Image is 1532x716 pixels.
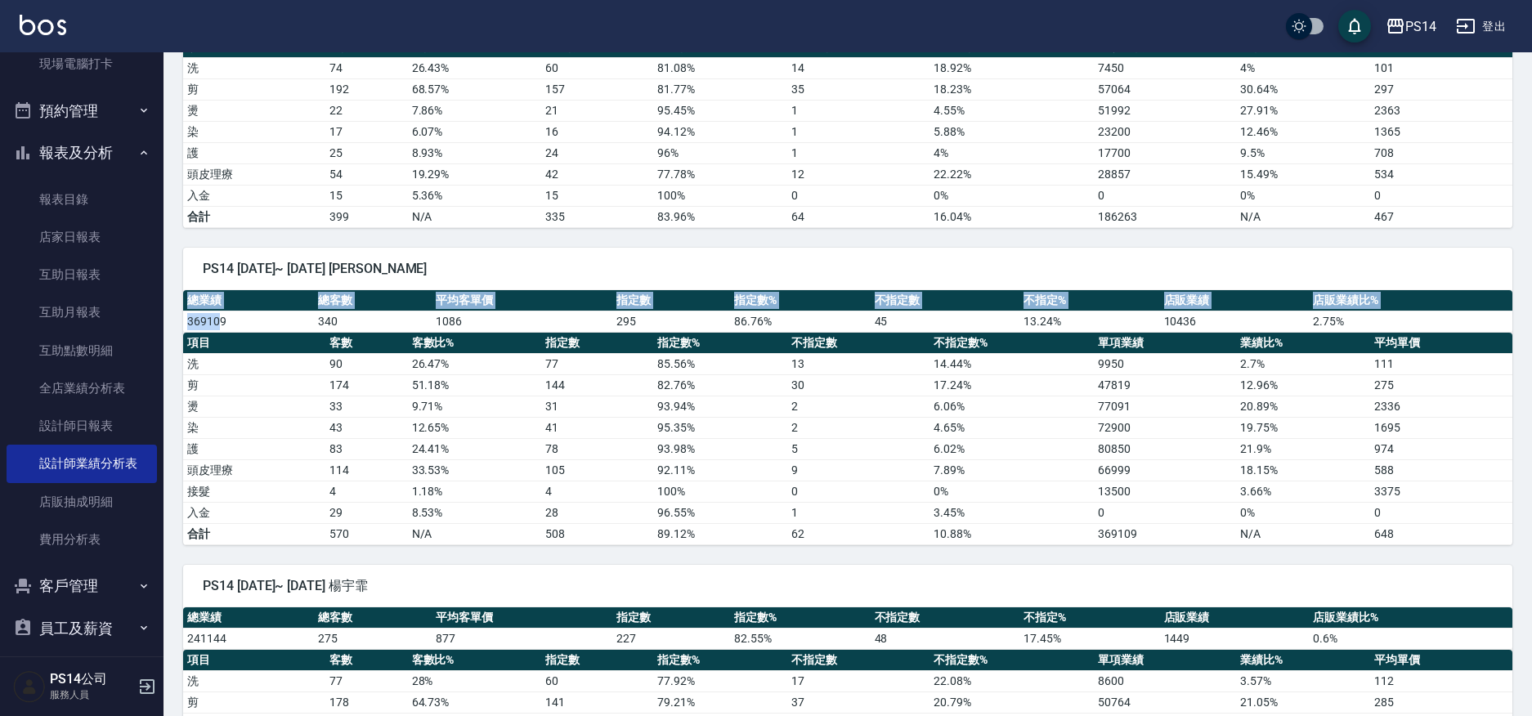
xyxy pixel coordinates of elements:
td: 86.76 % [730,311,870,332]
th: 總業績 [183,607,314,629]
td: 60 [541,57,653,78]
a: 報表目錄 [7,181,157,218]
td: 100 % [653,185,787,206]
th: 不指定數 [871,607,1020,629]
td: 74 [325,57,407,78]
td: 51992 [1094,100,1236,121]
button: 客戶管理 [7,565,157,607]
th: 不指定數 [787,650,930,671]
td: 剪 [183,374,325,396]
td: 3.45 % [930,502,1094,523]
td: 77 [325,670,407,691]
td: 178 [325,691,407,713]
td: 96.55 % [653,502,787,523]
td: 4.55 % [930,100,1094,121]
td: 18.23 % [930,78,1094,100]
button: PS14 [1379,10,1443,43]
td: 合計 [183,523,325,544]
td: 144 [541,374,653,396]
th: 不指定% [1019,290,1159,311]
td: 95.35 % [653,417,787,438]
button: 報表及分析 [7,132,157,174]
td: 28857 [1094,163,1236,185]
td: 19.29 % [408,163,542,185]
td: 護 [183,142,325,163]
td: 81.77 % [653,78,787,100]
td: 26.43 % [408,57,542,78]
td: 15 [541,185,653,206]
th: 指定數 [612,290,730,311]
th: 總客數 [314,290,432,311]
td: 157 [541,78,653,100]
td: 頭皮理療 [183,163,325,185]
td: 21 [541,100,653,121]
td: 21.9 % [1236,438,1370,459]
td: 1365 [1370,121,1512,142]
td: 297 [1370,78,1512,100]
td: 18.92 % [930,57,1094,78]
th: 客數 [325,333,407,354]
th: 項目 [183,650,325,671]
td: 12 [787,163,930,185]
td: 1 [787,502,930,523]
td: 85.56 % [653,353,787,374]
td: 51.18 % [408,374,542,396]
td: 22 [325,100,407,121]
td: 2336 [1370,396,1512,417]
td: 9 [787,459,930,481]
td: 0 % [930,185,1094,206]
td: N/A [408,206,542,227]
td: N/A [1236,206,1370,227]
td: 剪 [183,691,325,713]
td: 6.06 % [930,396,1094,417]
td: 72900 [1094,417,1236,438]
div: PS14 [1405,16,1436,37]
table: a dense table [183,333,1512,545]
td: 77.78 % [653,163,787,185]
td: 1695 [1370,417,1512,438]
button: 登出 [1449,11,1512,42]
th: 客數 [325,650,407,671]
td: 2.7 % [1236,353,1370,374]
td: 8600 [1094,670,1236,691]
th: 店販業績比% [1309,607,1512,629]
td: 93.94 % [653,396,787,417]
th: 指定數 [541,333,653,354]
a: 店家日報表 [7,218,157,256]
span: PS14 [DATE]~ [DATE] [PERSON_NAME] [203,261,1493,277]
td: 534 [1370,163,1512,185]
th: 不指定數% [930,333,1094,354]
a: 互助月報表 [7,293,157,331]
td: 17.24 % [930,374,1094,396]
td: 17 [787,670,930,691]
table: a dense table [183,290,1512,333]
td: 4 [325,481,407,502]
td: 68.57 % [408,78,542,100]
th: 客數比% [408,650,542,671]
th: 店販業績 [1160,607,1310,629]
td: 80850 [1094,438,1236,459]
td: 81.08 % [653,57,787,78]
th: 單項業績 [1094,650,1236,671]
td: 2 [787,396,930,417]
td: 入金 [183,502,325,523]
td: 100 % [653,481,787,502]
td: 77 [541,353,653,374]
td: 3375 [1370,481,1512,502]
img: Person [13,670,46,703]
td: 83.96% [653,206,787,227]
a: 全店業績分析表 [7,369,157,407]
td: 17.45 % [1019,628,1159,649]
td: 12.96 % [1236,374,1370,396]
td: 15 [325,185,407,206]
a: 店販抽成明細 [7,483,157,521]
td: N/A [408,523,542,544]
td: 648 [1370,523,1512,544]
td: 22.08 % [930,670,1094,691]
th: 不指定數 [871,290,1020,311]
td: 96 % [653,142,787,163]
td: 27.91 % [1236,100,1370,121]
td: 877 [432,628,612,649]
td: 7450 [1094,57,1236,78]
td: 37 [787,691,930,713]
